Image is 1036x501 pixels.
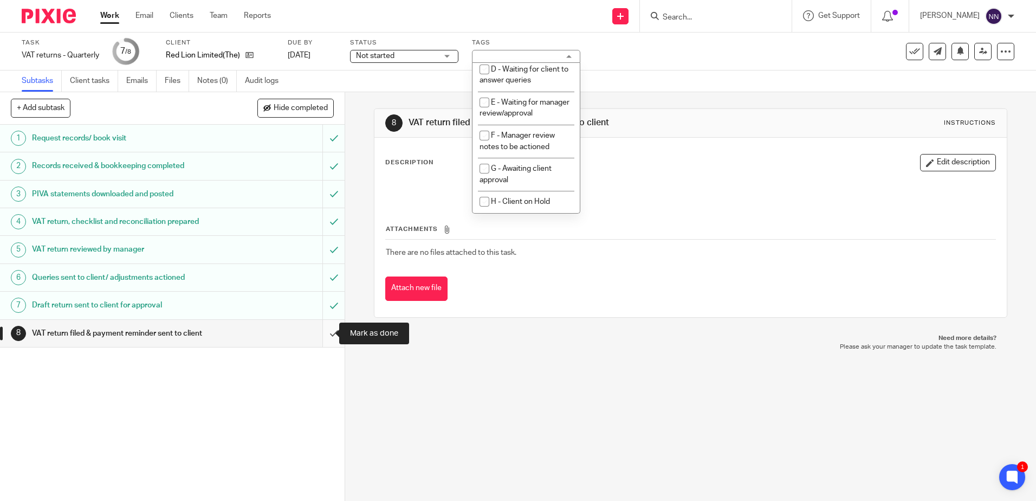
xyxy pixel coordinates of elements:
[480,99,569,118] span: E - Waiting for manager review/approval
[120,45,131,57] div: 7
[274,104,328,113] span: Hide completed
[920,10,980,21] p: [PERSON_NAME]
[210,10,228,21] a: Team
[257,99,334,117] button: Hide completed
[818,12,860,20] span: Get Support
[32,130,218,146] h1: Request records/ book visit
[11,270,26,285] div: 6
[480,66,568,85] span: D - Waiting for client to answer queries
[170,10,193,21] a: Clients
[350,38,458,47] label: Status
[11,131,26,146] div: 1
[472,38,580,47] label: Tags
[11,187,26,202] div: 3
[32,158,218,174] h1: Records received & bookkeeping completed
[166,38,274,47] label: Client
[480,132,555,151] span: F - Manager review notes to be actioned
[386,249,516,256] span: There are no files attached to this task.
[11,326,26,341] div: 8
[22,38,99,47] label: Task
[288,38,336,47] label: Due by
[32,186,218,202] h1: PIVA statements downloaded and posted
[11,298,26,313] div: 7
[135,10,153,21] a: Email
[166,50,240,61] p: Red Lion Limited(The)
[409,117,714,129] h1: VAT return filed & payment reminder sent to client
[22,9,76,23] img: Pixie
[32,269,218,286] h1: Queries sent to client/ adjustments actioned
[244,10,271,21] a: Reports
[385,343,996,351] p: Please ask your manager to update the task template.
[22,50,99,61] div: VAT returns - Quarterly
[11,159,26,174] div: 2
[32,325,218,342] h1: VAT return filed & payment reminder sent to client
[385,277,448,301] button: Attach new file
[11,99,70,117] button: + Add subtask
[385,334,996,343] p: Need more details?
[100,10,119,21] a: Work
[491,198,550,205] span: H - Client on Hold
[126,70,157,92] a: Emails
[288,52,310,59] span: [DATE]
[356,52,394,60] span: Not started
[11,214,26,229] div: 4
[985,8,1002,25] img: svg%3E
[1017,461,1028,472] div: 1
[385,114,403,132] div: 8
[70,70,118,92] a: Client tasks
[32,241,218,258] h1: VAT return reviewed by manager
[11,242,26,258] div: 5
[165,70,189,92] a: Files
[385,158,433,167] p: Description
[480,165,552,184] span: G - Awaiting client approval
[197,70,237,92] a: Notes (0)
[920,154,996,171] button: Edit description
[125,49,131,55] small: /8
[32,297,218,313] h1: Draft return sent to client for approval
[662,13,759,23] input: Search
[32,214,218,230] h1: VAT return, checklist and reconciliation prepared
[944,119,996,127] div: Instructions
[22,70,62,92] a: Subtasks
[386,226,438,232] span: Attachments
[245,70,287,92] a: Audit logs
